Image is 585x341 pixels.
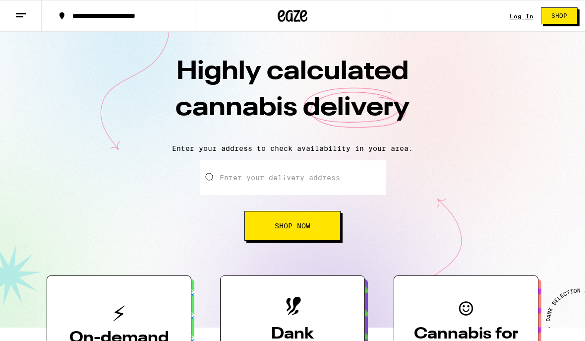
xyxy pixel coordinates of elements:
[119,54,466,136] h1: Highly calculated cannabis delivery
[541,7,578,24] button: Shop
[275,222,310,229] span: Shop Now
[10,144,575,152] p: Enter your address to check availability in your area.
[200,160,386,195] input: Enter your delivery address
[533,7,585,24] a: Shop
[510,13,533,19] a: Log In
[551,13,567,19] span: Shop
[244,211,341,241] button: Shop Now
